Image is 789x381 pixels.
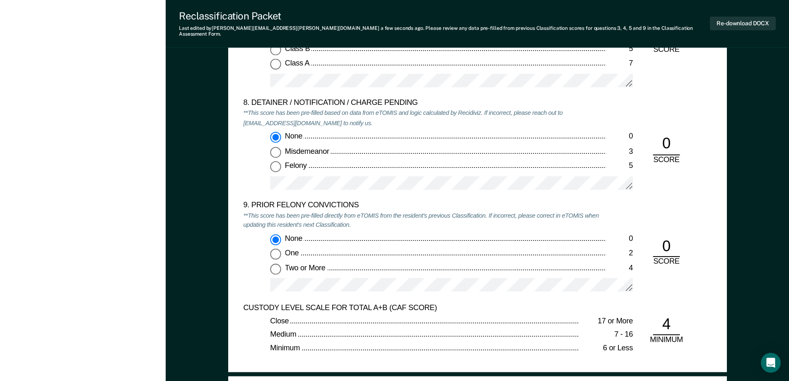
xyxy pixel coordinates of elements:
button: Re-download DOCX [710,17,776,30]
div: SCORE [646,46,686,56]
span: Class B [285,44,311,53]
input: Class A7 [270,59,281,70]
em: **This score has been pre-filled based on data from eTOMIS and logic calculated by Recidiviz. If ... [243,109,562,127]
div: 2 [606,249,633,259]
span: Minimum [270,344,301,352]
div: Reclassification Packet [179,10,710,22]
span: Misdemeanor [285,147,331,155]
div: 4 [606,263,633,273]
div: 6 or Less [579,344,633,354]
div: CUSTODY LEVEL SCALE FOR TOTAL A+B (CAF SCORE) [243,303,606,313]
div: 0 [606,234,633,244]
input: Class B5 [270,44,281,55]
span: One [285,249,300,257]
span: Class A [285,59,311,68]
input: One2 [270,249,281,260]
div: 0 [653,237,680,257]
div: Last edited by [PERSON_NAME][EMAIL_ADDRESS][PERSON_NAME][DOMAIN_NAME] . Please review any data pr... [179,25,710,37]
span: Close [270,316,290,325]
span: Medium [270,330,298,338]
div: 5 [606,44,633,54]
div: 0 [606,132,633,142]
div: 8. DETAINER / NOTIFICATION / CHARGE PENDING [243,99,606,109]
div: 5 [606,161,633,171]
input: Misdemeanor3 [270,147,281,158]
div: 17 or More [579,316,633,326]
input: None0 [270,234,281,245]
div: 9. PRIOR FELONY CONVICTIONS [243,201,606,211]
em: **This score has been pre-filled directly from eTOMIS from the resident's previous Classification... [243,211,598,229]
div: 7 [606,59,633,69]
span: a few seconds ago [381,25,423,31]
div: SCORE [646,155,686,165]
span: None [285,132,304,140]
div: 3 [606,147,633,157]
div: MINIMUM [646,335,686,345]
div: 4 [653,315,680,335]
input: Felony5 [270,161,281,172]
div: 0 [653,134,680,155]
input: Two or More4 [270,263,281,274]
div: SCORE [646,257,686,267]
span: Felony [285,161,308,170]
div: 7 - 16 [579,330,633,340]
span: Two or More [285,263,326,272]
div: Open Intercom Messenger [761,353,781,373]
span: None [285,234,304,242]
input: None0 [270,132,281,143]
